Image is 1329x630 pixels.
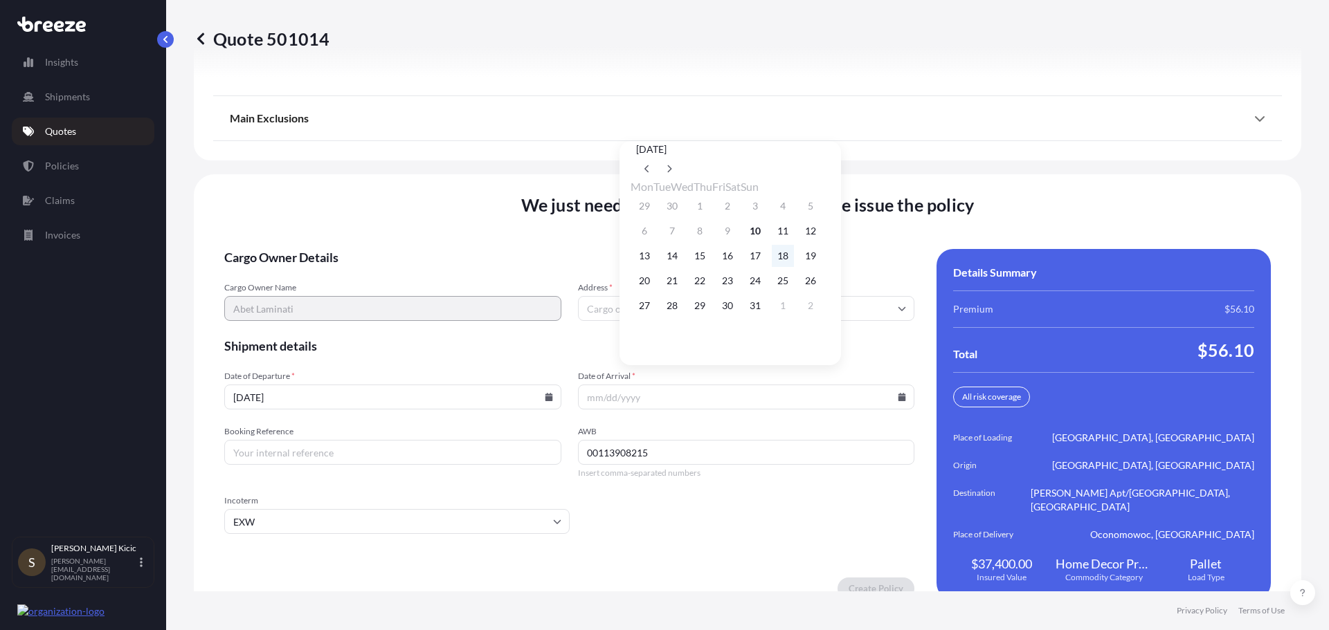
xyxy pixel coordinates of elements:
[633,245,656,267] button: 13
[799,270,822,292] button: 26
[977,572,1027,583] span: Insured Value
[1190,555,1222,572] span: Pallet
[224,371,561,382] span: Date of Departure
[653,180,671,193] span: Tuesday
[1052,458,1254,472] span: [GEOGRAPHIC_DATA], [GEOGRAPHIC_DATA]
[12,48,154,76] a: Insights
[799,295,822,317] button: 2
[12,118,154,145] a: Quotes
[661,295,683,317] button: 28
[772,270,794,292] button: 25
[953,266,1037,279] span: Details Summary
[633,270,656,292] button: 20
[1177,605,1227,616] a: Privacy Policy
[661,195,683,217] button: 30
[230,111,309,125] span: Main Exclusions
[45,159,79,173] p: Policies
[633,195,656,217] button: 29
[1238,605,1285,616] a: Terms of Use
[971,555,1032,572] span: $37,400.00
[689,270,711,292] button: 22
[636,141,824,158] div: [DATE]
[799,220,822,242] button: 12
[716,295,739,317] button: 30
[741,180,759,193] span: Sunday
[953,431,1031,445] span: Place of Loading
[1090,528,1254,541] span: Oconomowoc, [GEOGRAPHIC_DATA]
[1197,339,1254,361] span: $56.10
[716,270,739,292] button: 23
[51,543,137,554] p: [PERSON_NAME] Kicic
[744,220,766,242] button: 10
[45,124,76,138] p: Quotes
[578,282,915,293] span: Address
[521,194,975,216] span: We just need a few more details before we issue the policy
[716,195,739,217] button: 2
[224,440,561,465] input: Your internal reference
[953,387,1030,407] div: All risk coverage
[1031,486,1254,514] span: [PERSON_NAME] Apt/[GEOGRAPHIC_DATA], [GEOGRAPHIC_DATA]
[194,28,329,50] p: Quote 501014
[953,347,977,361] span: Total
[230,102,1265,135] div: Main Exclusions
[631,180,653,193] span: Monday
[1052,431,1254,445] span: [GEOGRAPHIC_DATA], [GEOGRAPHIC_DATA]
[772,295,794,317] button: 1
[1056,555,1152,572] span: Home Decor Products
[694,180,712,193] span: Thursday
[578,440,915,465] input: Number1, number2,...
[712,180,725,193] span: Friday
[661,220,683,242] button: 7
[12,152,154,180] a: Policies
[45,55,78,69] p: Insights
[838,577,914,600] button: Create Policy
[224,282,561,293] span: Cargo Owner Name
[953,302,993,316] span: Premium
[689,295,711,317] button: 29
[12,83,154,111] a: Shipments
[45,90,90,104] p: Shipments
[744,295,766,317] button: 31
[689,245,711,267] button: 15
[661,270,683,292] button: 21
[224,385,561,409] input: mm/dd/yyyy
[953,458,1031,472] span: Origin
[12,221,154,249] a: Invoices
[224,509,570,534] input: Select...
[578,426,915,437] span: AWB
[224,249,914,266] span: Cargo Owner Details
[1188,572,1224,583] span: Load Type
[224,337,914,354] span: Shipment details
[28,555,35,569] span: S
[1065,572,1143,583] span: Commodity Category
[45,228,80,242] p: Invoices
[772,195,794,217] button: 4
[578,385,915,409] input: mm/dd/yyyy
[744,245,766,267] button: 17
[716,245,739,267] button: 16
[953,528,1031,541] span: Place of Delivery
[17,604,105,618] img: organization-logo
[1224,302,1254,316] span: $56.10
[224,426,561,437] span: Booking Reference
[689,195,711,217] button: 1
[744,270,766,292] button: 24
[953,486,1031,514] span: Destination
[799,195,822,217] button: 5
[799,245,822,267] button: 19
[633,295,656,317] button: 27
[578,371,915,382] span: Date of Arrival
[744,195,766,217] button: 3
[725,180,741,193] span: Saturday
[671,180,694,193] span: Wednesday
[51,557,137,582] p: [PERSON_NAME][EMAIL_ADDRESS][DOMAIN_NAME]
[12,187,154,214] a: Claims
[849,582,903,595] p: Create Policy
[716,220,739,242] button: 9
[224,495,570,506] span: Incoterm
[578,296,915,321] input: Cargo owner address
[45,194,75,207] p: Claims
[661,245,683,267] button: 14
